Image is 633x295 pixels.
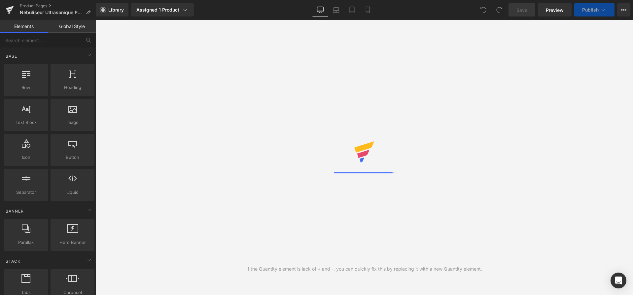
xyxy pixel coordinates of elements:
span: Button [53,154,92,161]
span: Stack [5,258,21,264]
span: Hero Banner [53,239,92,246]
span: Liquid [53,189,92,196]
button: Redo [493,3,506,16]
span: Image [53,119,92,126]
span: Preview [546,7,564,14]
span: Save [516,7,527,14]
a: Global Style [48,20,96,33]
span: Publish [582,7,599,13]
span: Row [6,84,46,91]
a: Product Pages [20,3,96,9]
a: Mobile [360,3,376,16]
span: Parallax [6,239,46,246]
span: Icon [6,154,46,161]
div: Open Intercom Messenger [611,273,626,288]
div: Assigned 1 Product [136,7,189,13]
span: Text Block [6,119,46,126]
span: Banner [5,208,24,214]
button: More [617,3,630,16]
a: Tablet [344,3,360,16]
span: Heading [53,84,92,91]
button: Publish [574,3,615,16]
a: Desktop [312,3,328,16]
div: If the Quantity element is lack of + and -, you can quickly fix this by replacing it with a new Q... [246,265,482,273]
span: Base [5,53,18,59]
span: Separator [6,189,46,196]
span: Library [108,7,124,13]
a: New Library [96,3,128,16]
a: Preview [538,3,572,16]
button: Undo [477,3,490,16]
span: Nébuliseur Ultrasonique Portable [20,10,83,15]
a: Laptop [328,3,344,16]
